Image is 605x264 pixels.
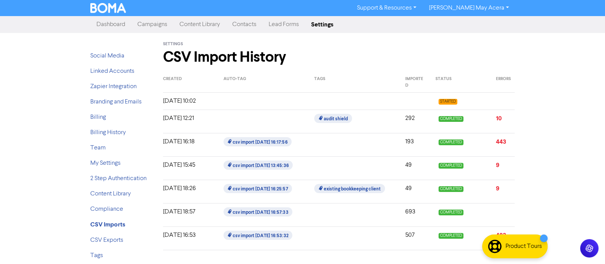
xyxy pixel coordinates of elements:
[405,161,424,170] p: 49
[567,227,605,264] iframe: Chat Widget
[173,17,226,32] a: Content Library
[90,17,131,32] a: Dashboard
[90,53,124,59] a: Social Media
[223,139,293,145] a: csv import [DATE] 16:17:56
[90,3,126,13] img: BOMA Logo
[430,76,490,89] div: Status
[439,99,457,105] span: STARTED
[157,137,218,152] div: [DATE] 16:18
[405,207,424,216] p: 693
[90,68,134,74] a: Linked Accounts
[439,139,463,145] span: COMPLETED
[223,162,294,169] a: csv import [DATE] 13:45:36
[400,76,430,89] div: Imported
[223,207,292,216] span: csv import [DATE] 16:57:33
[496,138,506,146] a: 443
[90,191,131,197] a: Content Library
[223,209,294,215] a: csv import [DATE] 16:57:33
[90,99,142,105] a: Branding and Emails
[90,222,125,228] a: CSV Imports
[157,97,218,106] div: [DATE] 10:02
[90,237,123,243] a: CSV Exports
[496,185,499,192] a: 9
[305,17,339,32] a: Settings
[90,221,125,228] strong: CSV Imports
[308,76,399,89] div: Tags
[226,17,263,32] a: Contacts
[157,161,218,176] div: [DATE] 15:45
[314,184,385,193] span: existing bookkeeping client
[90,145,106,151] a: Team
[496,231,506,239] a: 483
[90,175,147,182] a: 2 Step Authentication
[223,161,293,170] span: csv import [DATE] 13:45:36
[131,17,173,32] a: Campaigns
[439,116,463,122] span: COMPLETED
[157,231,218,246] div: [DATE] 16:53
[351,2,422,14] a: Support & Resources
[223,233,294,239] a: csv import [DATE] 16:53:32
[90,130,126,136] a: Billing History
[405,114,424,123] p: 292
[439,233,463,239] span: COMPLETED
[314,114,352,123] span: audit shield
[157,184,218,199] div: [DATE] 18:26
[90,160,121,166] a: My Settings
[157,114,218,129] div: [DATE] 12:21
[218,76,308,89] div: Auto-Tag
[439,210,463,215] span: COMPLETED
[496,115,502,122] a: 10
[223,186,294,192] a: csv import [DATE] 16:25:57
[90,84,137,90] a: Zapier Integration
[157,76,218,89] div: Created
[422,2,515,14] a: [PERSON_NAME] May Acera
[439,163,463,169] span: COMPLETED
[405,184,424,193] p: 49
[163,48,333,66] h1: CSV Import History
[90,253,103,259] a: Tags
[405,137,424,146] p: 193
[314,186,386,192] a: existing bookkeeping client
[223,137,292,146] span: csv import [DATE] 16:17:56
[163,41,183,47] span: Settings
[490,76,520,89] div: Errors
[223,184,292,193] span: csv import [DATE] 16:25:57
[263,17,305,32] a: Lead Forms
[439,186,463,192] span: COMPLETED
[314,116,353,122] a: audit shield
[90,206,123,212] a: Compliance
[496,161,499,169] a: 9
[90,114,106,120] a: Billing
[223,231,292,240] span: csv import [DATE] 16:53:32
[405,231,424,240] p: 507
[157,207,218,223] div: [DATE] 18:57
